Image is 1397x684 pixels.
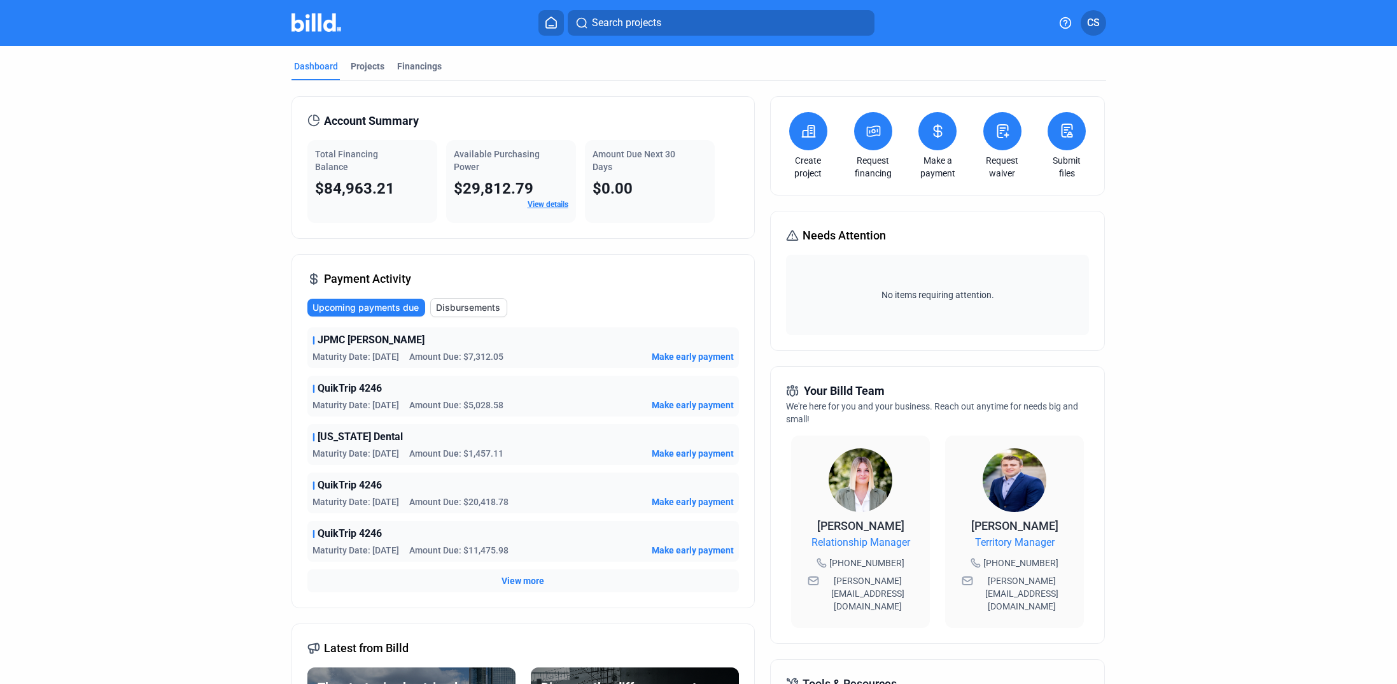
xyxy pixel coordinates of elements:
[803,227,886,245] span: Needs Attention
[980,154,1025,180] a: Request waiver
[829,448,892,512] img: Relationship Manager
[294,60,338,73] div: Dashboard
[652,447,734,460] button: Make early payment
[318,332,425,348] span: JPMC [PERSON_NAME]
[409,544,509,557] span: Amount Due: $11,475.98
[409,495,509,508] span: Amount Due: $20,418.78
[786,401,1078,424] span: We're here for you and your business. Reach out anytime for needs big and small!
[592,15,661,31] span: Search projects
[315,149,378,172] span: Total Financing Balance
[315,180,395,197] span: $84,963.21
[652,350,734,363] button: Make early payment
[652,544,734,557] button: Make early payment
[312,399,399,411] span: Maturity Date: [DATE]
[409,447,503,460] span: Amount Due: $1,457.11
[593,180,633,197] span: $0.00
[1081,10,1106,36] button: CS
[976,574,1067,613] span: [PERSON_NAME][EMAIL_ADDRESS][DOMAIN_NAME]
[851,154,895,180] a: Request financing
[975,535,1055,550] span: Territory Manager
[351,60,384,73] div: Projects
[786,154,831,180] a: Create project
[312,447,399,460] span: Maturity Date: [DATE]
[829,557,904,569] span: [PHONE_NUMBER]
[791,289,1084,301] span: No items requiring attention.
[318,478,382,493] span: QuikTrip 4246
[409,399,503,411] span: Amount Due: $5,028.58
[324,112,419,130] span: Account Summary
[409,350,503,363] span: Amount Due: $7,312.05
[324,639,409,657] span: Latest from Billd
[454,149,540,172] span: Available Purchasing Power
[983,557,1058,569] span: [PHONE_NUMBER]
[291,13,342,32] img: Billd Company Logo
[430,298,507,317] button: Disbursements
[822,574,913,613] span: [PERSON_NAME][EMAIL_ADDRESS][DOMAIN_NAME]
[1087,15,1100,31] span: CS
[454,180,533,197] span: $29,812.79
[318,526,382,541] span: QuikTrip 4246
[593,149,675,172] span: Amount Due Next 30 Days
[324,270,411,288] span: Payment Activity
[652,399,734,411] button: Make early payment
[397,60,442,73] div: Financings
[971,519,1058,532] span: [PERSON_NAME]
[312,544,399,557] span: Maturity Date: [DATE]
[502,574,544,587] button: View more
[318,381,382,396] span: QuikTrip 4246
[312,301,419,314] span: Upcoming payments due
[652,495,734,508] button: Make early payment
[436,301,500,314] span: Disbursements
[318,429,403,445] span: [US_STATE] Dental
[312,495,399,508] span: Maturity Date: [DATE]
[811,535,910,550] span: Relationship Manager
[983,448,1046,512] img: Territory Manager
[1044,154,1089,180] a: Submit files
[307,299,425,317] button: Upcoming payments due
[804,382,885,400] span: Your Billd Team
[915,154,960,180] a: Make a payment
[568,10,874,36] button: Search projects
[817,519,904,532] span: [PERSON_NAME]
[312,350,399,363] span: Maturity Date: [DATE]
[528,200,568,209] a: View details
